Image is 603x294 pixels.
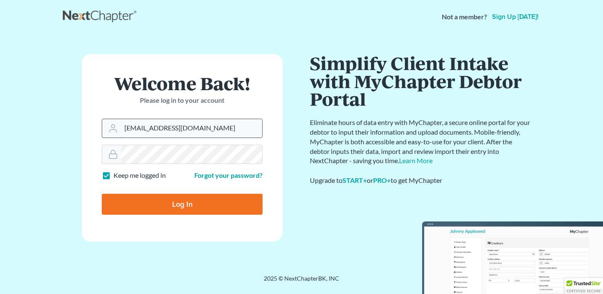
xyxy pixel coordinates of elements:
[564,278,603,294] div: TrustedSite Certified
[102,194,263,215] input: Log In
[102,96,263,105] p: Please log in to your account
[490,13,540,20] a: Sign up [DATE]!
[310,54,532,108] h1: Simplify Client Intake with MyChapter Debtor Portal
[102,74,263,92] h1: Welcome Back!
[63,274,540,289] div: 2025 © NextChapterBK, INC
[194,171,263,179] a: Forgot your password?
[399,156,433,164] a: Learn More
[113,171,166,180] label: Keep me logged in
[343,176,367,184] a: START+
[442,12,487,22] strong: Not a member?
[310,176,532,185] div: Upgrade to or to get MyChapter
[373,176,391,184] a: PRO+
[121,119,262,138] input: Email Address
[310,118,532,166] p: Eliminate hours of data entry with MyChapter, a secure online portal for your debtor to input the...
